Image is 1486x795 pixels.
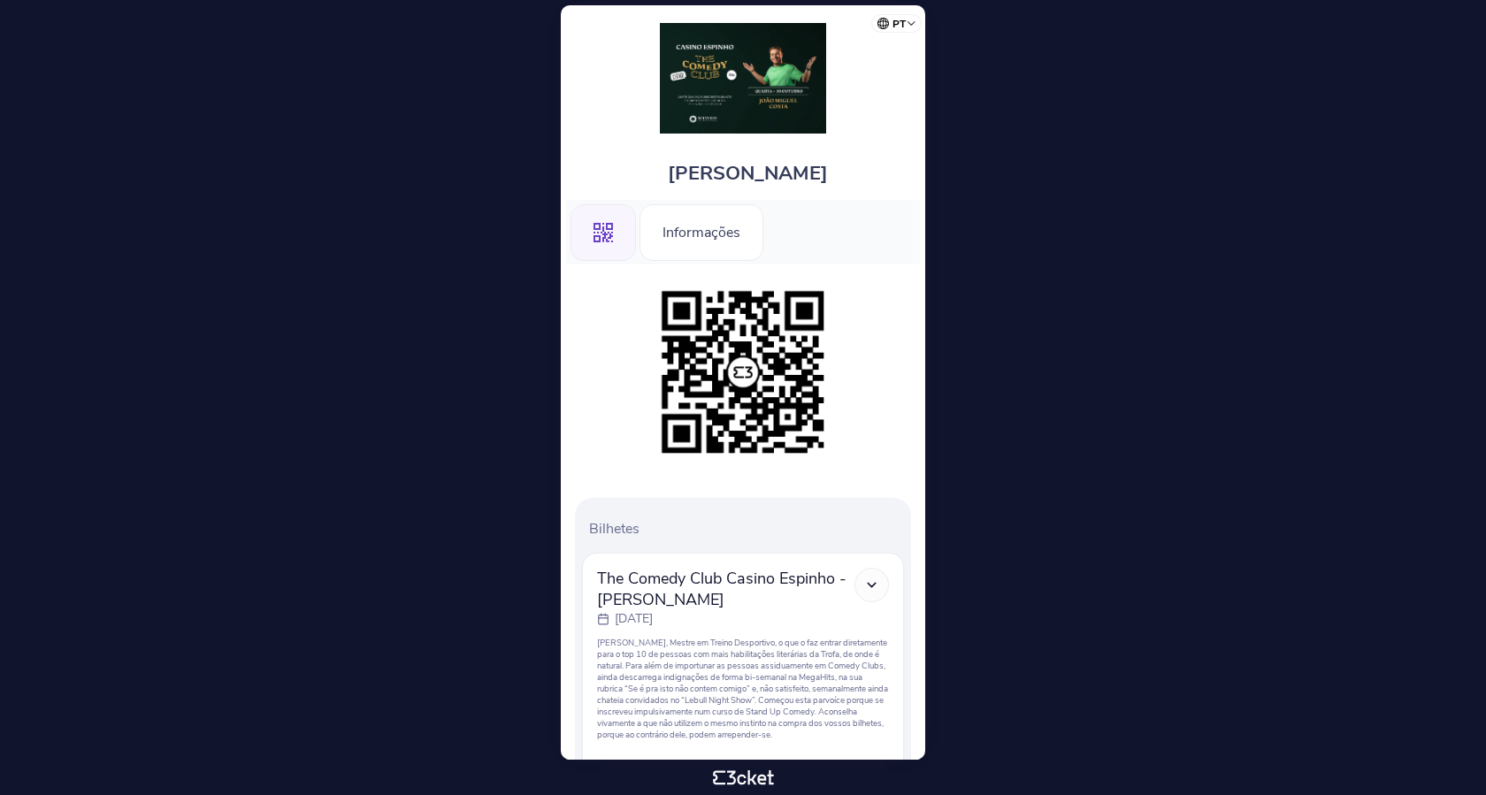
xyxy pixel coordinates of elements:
[597,568,854,610] span: The Comedy Club Casino Espinho - [PERSON_NAME]
[615,610,653,628] p: [DATE]
[597,637,889,740] p: [PERSON_NAME], Mestre em Treino Desportivo, o que o faz entrar diretamente para o top 10 de pesso...
[640,221,763,241] a: Informações
[589,519,904,539] p: Bilhetes
[640,204,763,261] div: Informações
[653,282,833,462] img: dd673d9b4aa24161b7bab82adb81c7ee.png
[668,160,828,187] span: [PERSON_NAME]
[660,23,826,134] img: The Comedy Club - João Miguel Costa - Casino Espinho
